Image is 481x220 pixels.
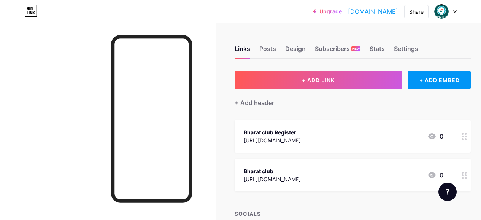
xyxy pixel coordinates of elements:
button: + ADD LINK [235,71,402,89]
a: Upgrade [313,8,342,14]
div: Posts [259,44,276,58]
div: Settings [394,44,418,58]
div: Bharat club Register [244,128,301,136]
div: Subscribers [315,44,360,58]
div: 0 [427,171,443,180]
img: bharatclubq [434,4,449,19]
span: NEW [352,46,360,51]
a: [DOMAIN_NAME] [348,7,398,16]
div: 0 [427,132,443,141]
div: Bharat club [244,167,301,175]
div: + ADD EMBED [408,71,471,89]
span: + ADD LINK [302,77,335,83]
div: Design [285,44,306,58]
div: [URL][DOMAIN_NAME] [244,175,301,183]
div: Links [235,44,250,58]
div: + Add header [235,98,274,107]
div: [URL][DOMAIN_NAME] [244,136,301,144]
div: Stats [370,44,385,58]
div: Share [409,8,424,16]
div: SOCIALS [235,210,471,218]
